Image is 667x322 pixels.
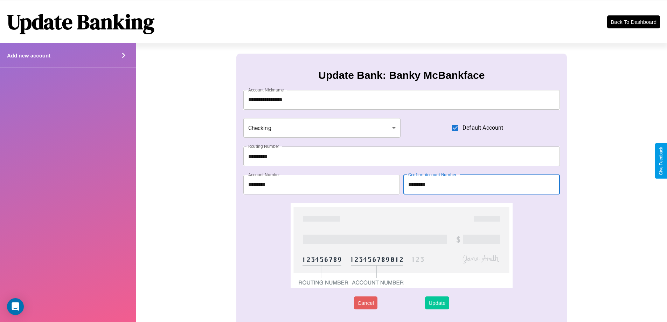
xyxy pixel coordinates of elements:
button: Update [425,296,449,309]
label: Account Number [248,172,280,178]
div: Open Intercom Messenger [7,298,24,315]
img: check [291,203,512,288]
label: Account Nickname [248,87,284,93]
h1: Update Banking [7,7,154,36]
label: Confirm Account Number [408,172,456,178]
label: Routing Number [248,143,279,149]
div: Give Feedback [659,147,663,175]
button: Back To Dashboard [607,15,660,28]
h3: Update Bank: Banky McBankface [318,69,485,81]
div: Checking [243,118,401,138]
span: Default Account [463,124,503,132]
h4: Add new account [7,53,50,59]
button: Cancel [354,296,377,309]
